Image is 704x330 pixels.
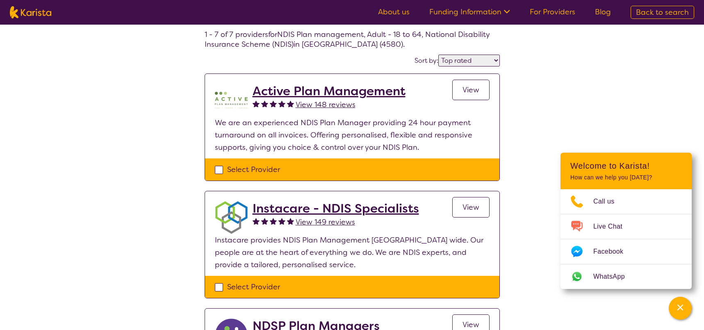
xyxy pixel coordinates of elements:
div: Channel Menu [560,153,692,289]
img: fullstar [261,218,268,225]
span: Facebook [593,245,633,258]
img: Karista logo [10,6,51,18]
a: Blog [595,7,611,17]
img: fullstar [287,100,294,107]
span: View 149 reviews [296,217,355,227]
img: pypzb5qm7jexfhutod0x.png [215,84,248,117]
label: Sort by: [415,56,438,65]
a: Funding Information [429,7,510,17]
a: View [452,80,490,100]
p: We are an experienced NDIS Plan Manager providing 24 hour payment turnaround on all invoices. Off... [215,117,490,154]
img: fullstar [261,100,268,107]
span: View 148 reviews [296,100,355,110]
span: Call us [593,195,624,208]
a: View 149 reviews [296,216,355,228]
h2: Welcome to Karista! [570,161,682,171]
span: Live Chat [593,220,632,233]
p: Instacare provides NDIS Plan Management [GEOGRAPHIC_DATA] wide. Our people are at the heart of ev... [215,234,490,271]
img: fullstar [253,100,260,107]
a: Active Plan Management [253,84,406,99]
img: fullstar [253,218,260,225]
img: fullstar [278,218,285,225]
a: View [452,197,490,218]
span: Back to search [636,7,689,17]
a: Back to search [631,6,694,19]
img: fullstar [278,100,285,107]
a: About us [378,7,410,17]
span: View [462,85,479,95]
img: fullstar [270,100,277,107]
a: For Providers [530,7,575,17]
img: fullstar [270,218,277,225]
img: obkhna0zu27zdd4ubuus.png [215,201,248,234]
p: How can we help you [DATE]? [570,174,682,181]
span: View [462,320,479,330]
span: View [462,202,479,212]
span: WhatsApp [593,270,635,283]
a: Instacare - NDIS Specialists [253,201,419,216]
button: Channel Menu [669,297,692,320]
ul: Choose channel [560,189,692,289]
img: fullstar [287,218,294,225]
a: View 148 reviews [296,99,355,111]
a: Web link opens in a new tab. [560,264,692,289]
